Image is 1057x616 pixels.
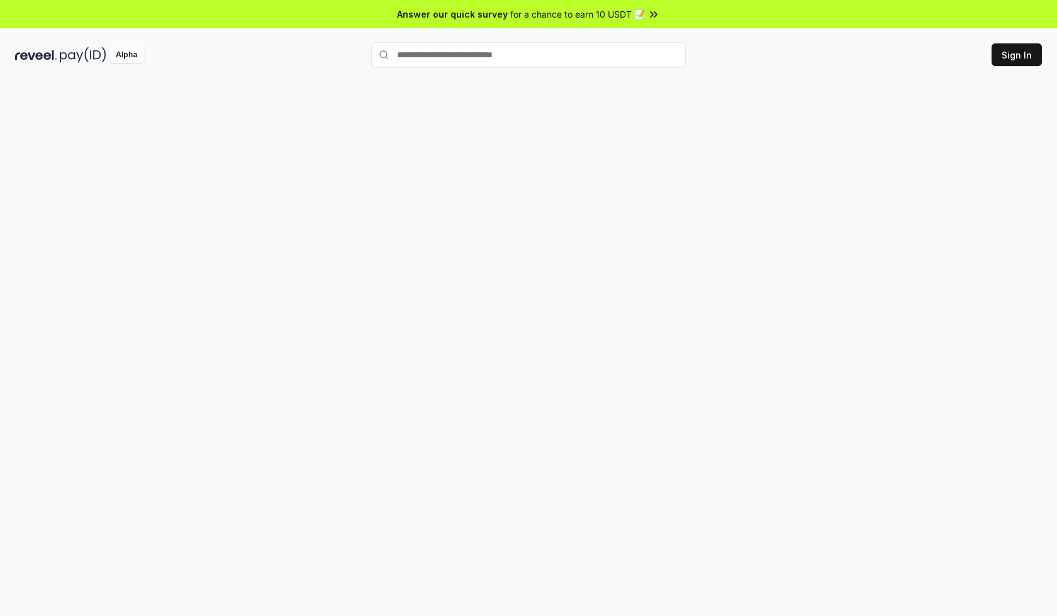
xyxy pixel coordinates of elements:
[992,43,1042,66] button: Sign In
[510,8,645,21] span: for a chance to earn 10 USDT 📝
[109,47,144,63] div: Alpha
[15,47,57,63] img: reveel_dark
[397,8,508,21] span: Answer our quick survey
[60,47,106,63] img: pay_id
